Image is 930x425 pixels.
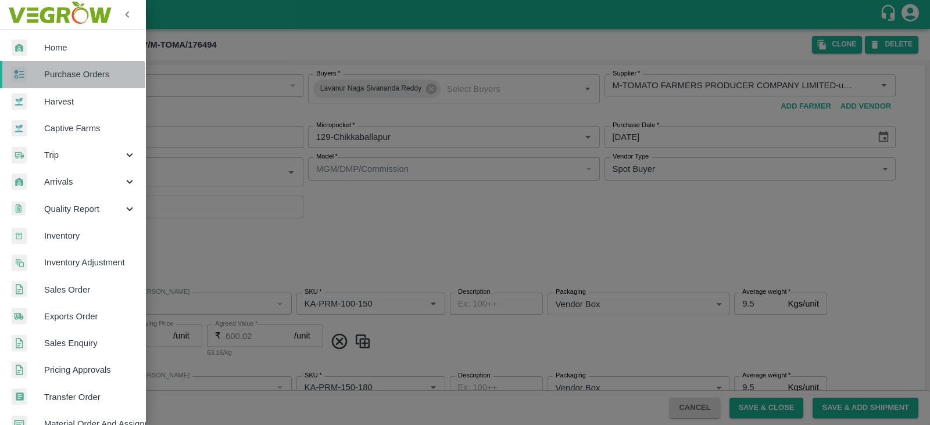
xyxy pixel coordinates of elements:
[12,66,27,83] img: reciept
[44,391,136,404] span: Transfer Order
[12,174,27,190] img: whArrival
[12,281,27,298] img: sales
[12,254,27,271] img: inventory
[12,362,27,379] img: sales
[12,39,27,56] img: whArrival
[44,256,136,269] span: Inventory Adjustment
[44,122,136,135] span: Captive Farms
[44,203,123,215] span: Quality Report
[44,310,136,323] span: Exports Order
[12,147,27,164] img: delivery
[44,175,123,188] span: Arrivals
[12,201,26,216] img: qualityReport
[12,335,27,352] img: sales
[44,363,136,376] span: Pricing Approvals
[44,283,136,296] span: Sales Order
[44,229,136,242] span: Inventory
[44,149,123,161] span: Trip
[12,308,27,325] img: shipments
[44,95,136,108] span: Harvest
[12,93,27,110] img: harvest
[12,120,27,137] img: harvest
[12,228,27,244] img: whInventory
[44,41,136,54] span: Home
[44,68,136,81] span: Purchase Orders
[44,337,136,350] span: Sales Enquiry
[12,388,27,405] img: whTransfer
